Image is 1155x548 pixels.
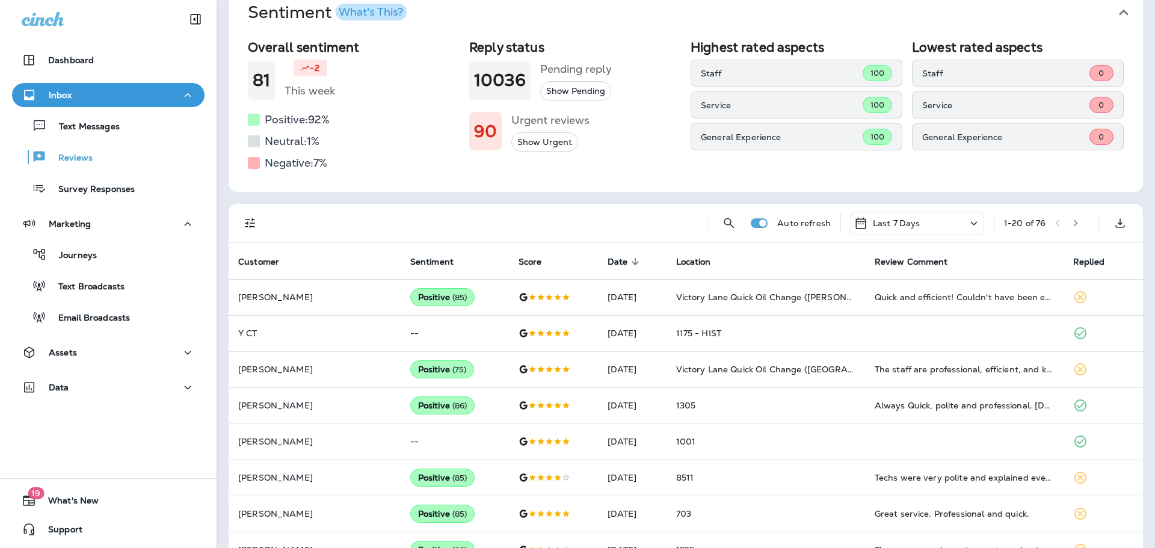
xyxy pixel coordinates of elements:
[777,218,831,228] p: Auto refresh
[598,351,667,387] td: [DATE]
[912,40,1124,55] h2: Lowest rated aspects
[238,256,295,267] span: Customer
[676,364,904,375] span: Victory Lane Quick Oil Change ([GEOGRAPHIC_DATA])
[474,122,497,141] h1: 90
[540,60,612,79] h5: Pending reply
[598,315,667,351] td: [DATE]
[410,257,454,267] span: Sentiment
[875,508,1054,520] div: Great service. Professional and quick.
[1004,218,1046,228] div: 1 - 20 of 76
[238,509,391,519] p: [PERSON_NAME]
[676,292,885,303] span: Victory Lane Quick Oil Change ([PERSON_NAME])
[875,257,948,267] span: Review Comment
[870,68,884,78] span: 100
[46,184,135,195] p: Survey Responses
[519,257,542,267] span: Score
[410,505,475,523] div: Positive
[265,153,327,173] h5: Negative: 7 %
[717,211,741,235] button: Search Reviews
[12,83,205,107] button: Inbox
[12,48,205,72] button: Dashboard
[238,365,391,374] p: [PERSON_NAME]
[1073,256,1120,267] span: Replied
[452,365,467,375] span: ( 75 )
[875,472,1054,484] div: Techs were very polite and explained everything very well. Also were very professional and follow...
[238,211,262,235] button: Filters
[676,400,696,411] span: 1305
[12,375,205,399] button: Data
[1098,132,1104,142] span: 0
[875,399,1054,411] div: Always Quick, polite and professional. Today I asked him to help me reset the service info on my ...
[452,473,467,483] span: ( 85 )
[676,508,691,519] span: 703
[12,340,205,365] button: Assets
[339,7,403,17] div: What's This?
[676,328,722,339] span: 1175 - HIST
[238,328,391,338] p: Y CT
[46,313,130,324] p: Email Broadcasts
[248,2,407,23] h1: Sentiment
[47,122,120,133] p: Text Messages
[452,509,467,519] span: ( 85 )
[870,100,884,110] span: 100
[12,176,205,201] button: Survey Responses
[49,90,72,100] p: Inbox
[701,132,863,142] p: General Experience
[310,62,319,74] p: -2
[12,304,205,330] button: Email Broadcasts
[598,387,667,423] td: [DATE]
[46,153,93,164] p: Reviews
[48,55,94,65] p: Dashboard
[676,436,696,447] span: 1001
[875,256,964,267] span: Review Comment
[253,70,270,90] h1: 81
[49,219,91,229] p: Marketing
[248,40,460,55] h2: Overall sentiment
[676,472,694,483] span: 8511
[12,517,205,541] button: Support
[238,401,391,410] p: [PERSON_NAME]
[36,496,99,510] span: What's New
[875,363,1054,375] div: The staff are professional, efficient, and knowledgeable. I get oil changes and like performed at...
[540,81,611,101] button: Show Pending
[608,256,644,267] span: Date
[265,110,330,129] h5: Positive: 92 %
[47,250,97,262] p: Journeys
[229,35,1143,192] div: SentimentWhat's This?
[922,100,1089,110] p: Service
[1073,257,1104,267] span: Replied
[452,292,467,303] span: ( 85 )
[238,292,391,302] p: [PERSON_NAME]
[410,256,469,267] span: Sentiment
[238,473,391,482] p: [PERSON_NAME]
[49,383,69,392] p: Data
[598,460,667,496] td: [DATE]
[410,288,475,306] div: Positive
[676,256,727,267] span: Location
[179,7,212,31] button: Collapse Sidebar
[608,257,628,267] span: Date
[46,282,125,293] p: Text Broadcasts
[12,113,205,138] button: Text Messages
[238,257,279,267] span: Customer
[870,132,884,142] span: 100
[401,315,509,351] td: --
[873,218,920,228] p: Last 7 Days
[12,273,205,298] button: Text Broadcasts
[401,423,509,460] td: --
[922,132,1089,142] p: General Experience
[1108,211,1132,235] button: Export as CSV
[410,469,475,487] div: Positive
[410,396,475,414] div: Positive
[511,111,590,130] h5: Urgent reviews
[598,423,667,460] td: [DATE]
[238,437,391,446] p: [PERSON_NAME]
[1098,100,1104,110] span: 0
[701,69,863,78] p: Staff
[691,40,902,55] h2: Highest rated aspects
[28,487,44,499] span: 19
[12,488,205,513] button: 19What's New
[452,401,467,411] span: ( 86 )
[875,291,1054,303] div: Quick and efficient! Couldn't have been easier!
[519,256,558,267] span: Score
